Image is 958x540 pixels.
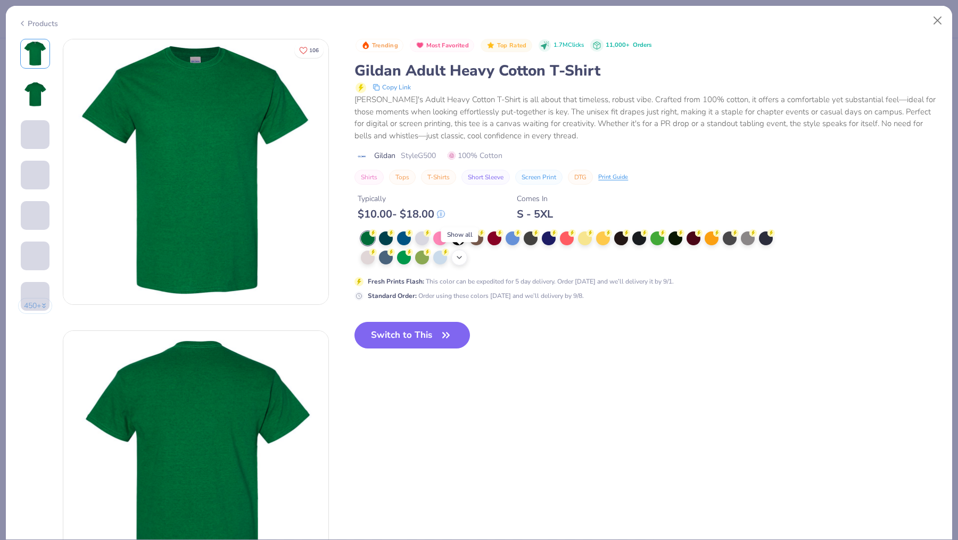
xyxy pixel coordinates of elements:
button: Screen Print [515,170,563,185]
span: Gildan [374,150,395,161]
span: Style G500 [401,150,436,161]
button: Badge Button [356,39,403,53]
div: Gildan Adult Heavy Cotton T-Shirt [354,61,940,81]
img: User generated content [21,189,22,218]
span: 106 [309,48,319,53]
span: Orders [633,41,651,49]
img: User generated content [21,230,22,259]
button: Badge Button [410,39,474,53]
img: Front [63,39,328,304]
img: User generated content [21,149,22,178]
img: brand logo [354,152,369,161]
div: Typically [358,193,445,204]
button: Like [294,43,324,58]
button: DTG [568,170,593,185]
strong: Fresh Prints Flash : [368,277,424,286]
img: Top Rated sort [486,41,495,49]
span: Trending [372,43,398,48]
div: Show all [441,227,478,242]
button: Badge Button [481,39,532,53]
img: Front [22,41,48,67]
span: 1.7M Clicks [554,41,584,50]
span: 100% Cotton [448,150,502,161]
strong: Standard Order : [368,292,417,300]
button: Close [928,11,948,31]
button: T-Shirts [421,170,456,185]
img: User generated content [21,270,22,299]
div: 11,000+ [606,41,651,50]
img: User generated content [21,311,22,339]
div: Products [18,18,58,29]
div: S - 5XL [517,207,553,221]
span: Most Favorited [426,43,469,48]
img: Most Favorited sort [416,41,424,49]
button: Switch to This [354,322,470,348]
div: Order using these colors [DATE] and we’ll delivery by 9/8. [368,291,584,301]
img: Back [22,81,48,107]
button: Short Sleeve [461,170,510,185]
button: Tops [389,170,416,185]
div: [PERSON_NAME]'s Adult Heavy Cotton T-Shirt is all about that timeless, robust vibe. Crafted from ... [354,94,940,142]
div: This color can be expedited for 5 day delivery. Order [DATE] and we’ll delivery it by 9/1. [368,277,674,286]
div: Comes In [517,193,553,204]
button: copy to clipboard [369,81,414,94]
button: Shirts [354,170,384,185]
img: Trending sort [361,41,370,49]
div: Print Guide [598,173,628,182]
span: Top Rated [497,43,527,48]
div: $ 10.00 - $ 18.00 [358,207,445,221]
button: 450+ [18,298,53,314]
